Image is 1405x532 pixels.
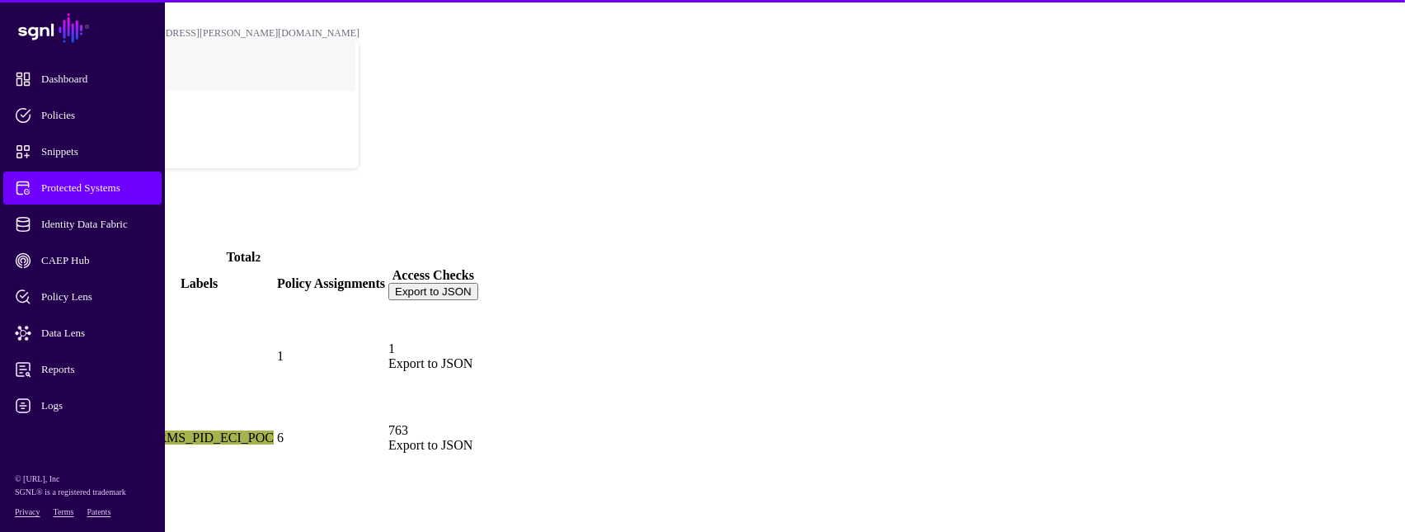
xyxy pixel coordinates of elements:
a: Logs [3,389,162,422]
td: - [124,303,274,411]
a: Patents [87,507,110,516]
div: Log out [34,144,359,156]
div: Policy Assignments [277,276,385,291]
a: Dashboard [3,63,162,96]
div: Access Checks [388,268,478,283]
p: SGNL® is a registered trademark [15,486,150,499]
span: Policies [15,107,176,124]
div: [PERSON_NAME][EMAIL_ADDRESS][PERSON_NAME][DOMAIN_NAME] [33,27,359,40]
a: Admin [3,426,162,459]
strong: Total [226,250,255,264]
a: Reports [3,353,162,386]
a: Policies [3,99,162,132]
div: 763 [388,423,478,453]
td: 6 [276,412,386,464]
a: Identity Data Fabric [3,208,162,241]
span: RMS_PID_ECI_POC [157,431,273,445]
span: CAEP Hub [15,252,176,269]
a: Protected Systems [3,172,162,205]
small: 2 [255,252,261,264]
div: Labels [125,276,273,291]
a: Export to JSON [388,356,472,370]
a: SGNL [10,10,155,46]
a: Privacy [15,507,40,516]
span: Identity Data Fabric [15,216,176,233]
span: Policy Lens [15,289,176,305]
span: Data Lens [15,325,176,341]
a: Data Lens [3,317,162,350]
a: Snippets [3,135,162,168]
p: © [URL], Inc [15,473,150,486]
h2: Protected Systems [7,194,1398,216]
a: Export to JSON [388,438,472,452]
a: POC [34,86,359,139]
span: Logs [15,398,176,414]
span: Snippets [15,144,176,160]
a: CAEP Hub [3,244,162,277]
a: Terms [54,507,74,516]
button: Export to JSON [388,283,478,300]
span: Reports [15,361,176,378]
span: Protected Systems [15,180,176,196]
a: Policy Lens [3,280,162,313]
span: Dashboard [15,71,176,87]
td: 1 [276,303,386,411]
div: 1 [388,341,478,371]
